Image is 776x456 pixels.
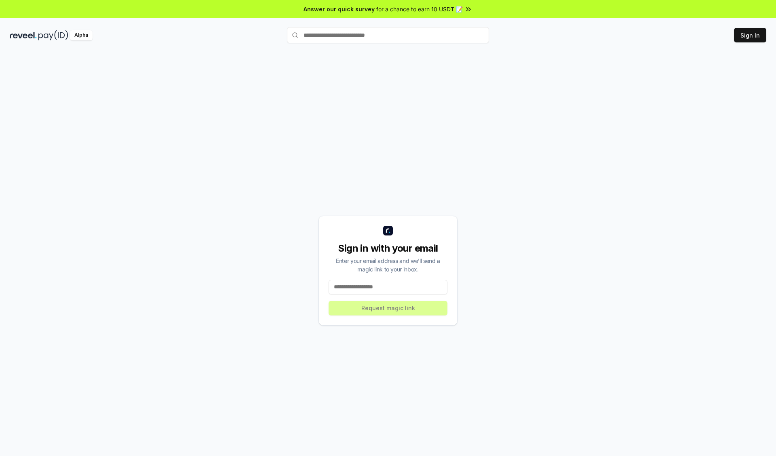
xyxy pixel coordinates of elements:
div: Sign in with your email [329,242,447,255]
div: Enter your email address and we’ll send a magic link to your inbox. [329,256,447,273]
button: Sign In [734,28,766,42]
img: logo_small [383,226,393,235]
img: pay_id [38,30,68,40]
span: for a chance to earn 10 USDT 📝 [376,5,463,13]
img: reveel_dark [10,30,37,40]
span: Answer our quick survey [304,5,375,13]
div: Alpha [70,30,93,40]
